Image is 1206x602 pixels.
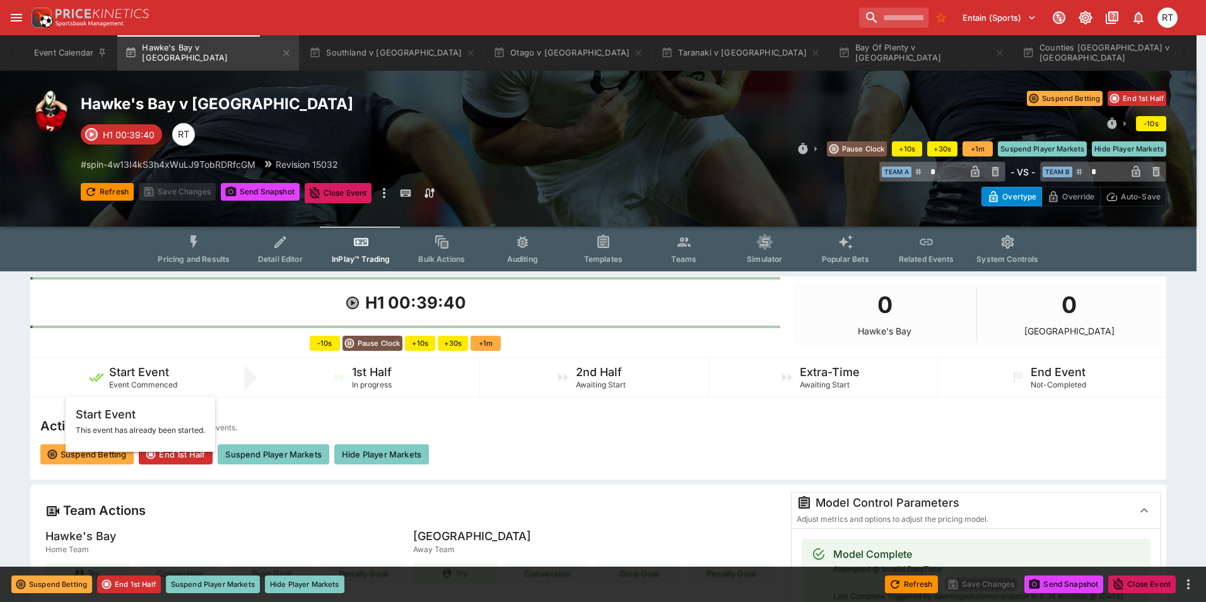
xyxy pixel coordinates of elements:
[671,254,696,264] span: Teams
[1136,116,1166,131] button: -10s
[1048,6,1070,29] button: Connected to PK
[859,8,928,28] input: search
[258,254,303,264] span: Detail Editor
[109,380,177,389] span: Event Commenced
[1062,288,1077,322] h1: 0
[1024,575,1103,593] button: Send Snapshot
[103,128,155,141] p: H1 00:39:40
[797,514,988,524] span: Adjust metrics and options to adjust the pricing model.
[689,564,773,584] button: Penalty Goal
[305,183,372,203] button: Close Event
[413,543,531,556] span: Away Team
[45,529,116,543] h5: Hawke's Bay
[800,380,850,389] span: Awaiting Start
[332,254,390,264] span: InPlay™ Trading
[1024,326,1115,336] p: [GEOGRAPHIC_DATA]
[955,8,1044,28] button: Select Tenant
[797,495,1123,511] div: Model Control Parameters
[505,564,590,584] button: Conversion
[81,158,255,171] p: Copy To Clipboard
[1181,577,1196,592] button: more
[139,444,213,464] button: End 1st Half
[413,564,498,584] button: Try
[877,288,893,322] h1: 0
[1108,575,1176,593] button: Close Event
[218,444,329,464] button: Suspend Player Markets
[352,380,392,389] span: In progress
[800,365,860,379] h5: Extra-Time
[40,418,87,434] h4: Actions
[1002,190,1036,203] p: Overtype
[1043,167,1072,177] span: Team B
[507,254,538,264] span: Auditing
[365,292,466,314] h1: H1 00:39:40
[265,575,344,593] button: Hide Player Markets
[1127,6,1150,29] button: Notifications
[827,141,887,156] button: Pause Clock
[471,336,501,351] button: +1m
[1092,141,1166,156] button: Hide Player Markets
[931,8,951,28] button: No Bookmarks
[927,141,957,156] button: +30s
[797,143,809,155] svg: Clock Controls
[899,254,954,264] span: Related Events
[11,575,92,593] button: Suspend Betting
[833,546,1140,562] div: Model Complete
[117,35,299,71] button: Hawke's Bay v [GEOGRAPHIC_DATA]
[377,183,392,203] button: more
[56,9,149,18] img: PriceKinetics
[81,94,624,114] h2: Copy To Clipboard
[1154,4,1181,32] button: Richard Tatton
[892,141,922,156] button: +10s
[1121,190,1161,203] p: Auto-Save
[276,158,338,171] p: Revision 15032
[576,365,622,379] h5: 2nd Half
[1106,117,1118,130] svg: Clock Controls
[1101,6,1123,29] button: Documentation
[310,336,340,351] button: -10s
[5,6,28,29] button: open drawer
[148,227,1048,271] div: Event type filters
[301,35,483,71] button: Southland v [GEOGRAPHIC_DATA]
[321,564,406,584] button: Penalty Goal
[342,336,403,351] button: Pause Clock
[76,407,205,422] h5: Start Event
[438,336,468,351] button: +30s
[1031,365,1086,379] h5: End Event
[1108,91,1166,106] button: End 1st Half
[405,336,435,351] button: +10s
[221,183,300,201] button: Send Snapshot
[747,254,782,264] span: Simulator
[998,141,1087,156] button: Suspend Player Markets
[97,575,161,593] button: End 1st Half
[172,123,195,146] div: Richard Tatton
[576,380,626,389] span: Awaiting Start
[976,254,1038,264] span: System Controls
[56,21,124,27] img: Sportsbook Management
[1031,380,1086,389] span: Not-Completed
[858,326,911,336] p: Hawke's Bay
[1062,190,1094,203] p: Override
[981,187,1166,206] div: Start From
[831,35,1012,71] button: Bay Of Plenty v [GEOGRAPHIC_DATA]
[1157,8,1178,28] div: Richard Tatton
[229,564,313,584] button: Drop Goal
[166,575,260,593] button: Suspend Player Markets
[28,5,53,30] img: PriceKinetics Logo
[1074,6,1097,29] button: Toggle light/dark mode
[138,564,222,584] button: Conversion
[334,444,429,464] button: Hide Player Markets
[486,35,651,71] button: Otago v [GEOGRAPHIC_DATA]
[413,529,531,543] h5: [GEOGRAPHIC_DATA]
[882,167,911,177] span: Team A
[81,183,134,201] button: Refresh
[822,254,869,264] span: Popular Bets
[26,35,115,71] button: Event Calendar
[30,91,71,131] img: rugby_union.png
[1015,35,1197,71] button: Counties [GEOGRAPHIC_DATA] v [GEOGRAPHIC_DATA]
[45,543,116,556] span: Home Team
[885,575,938,593] button: Refresh
[63,502,146,519] h4: Team Actions
[653,35,828,71] button: Taranaki v [GEOGRAPHIC_DATA]
[1027,91,1103,106] button: Suspend Betting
